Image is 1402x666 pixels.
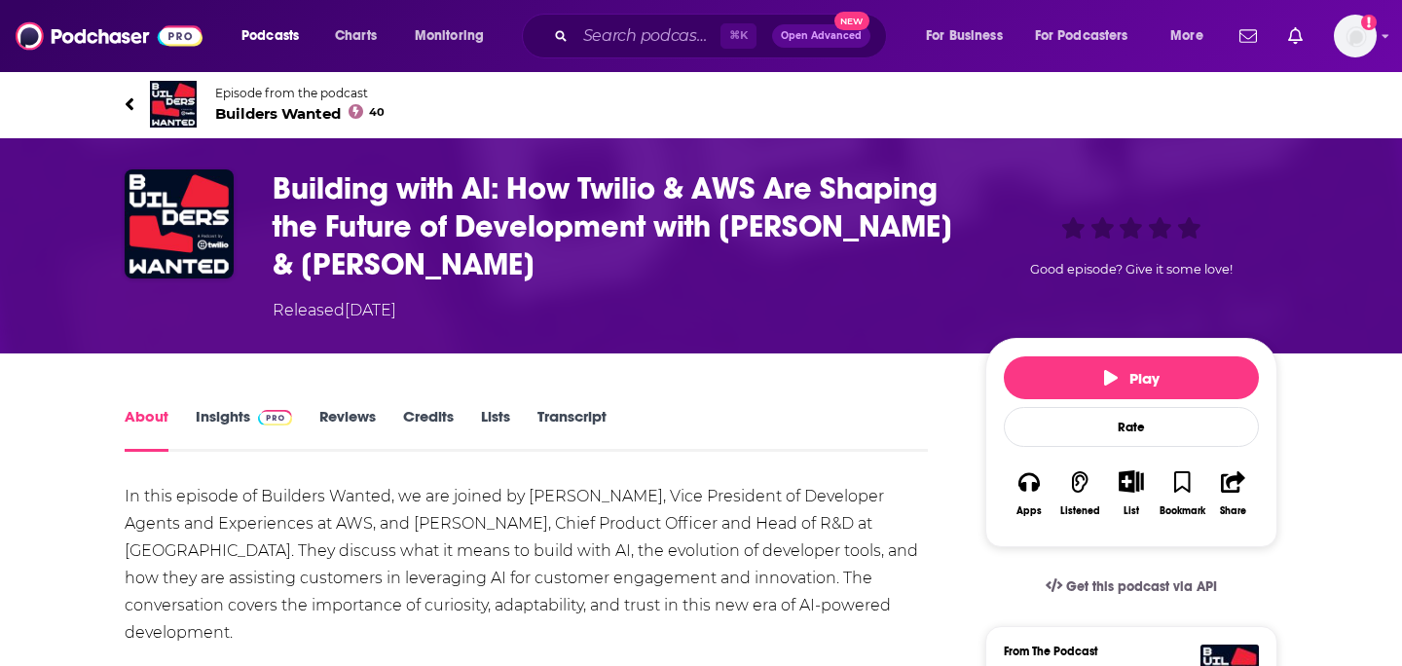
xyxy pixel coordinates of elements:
[540,14,905,58] div: Search podcasts, credits, & more...
[125,81,1277,128] a: Builders WantedEpisode from the podcastBuilders Wanted40
[401,20,509,52] button: open menu
[1334,15,1377,57] span: Logged in as Marketing09
[1104,369,1160,388] span: Play
[1232,19,1265,53] a: Show notifications dropdown
[1106,458,1157,529] div: Show More ButtonList
[1334,15,1377,57] button: Show profile menu
[1030,563,1233,610] a: Get this podcast via API
[1160,505,1205,517] div: Bookmark
[834,12,869,30] span: New
[125,169,234,278] img: Building with AI: How Twilio & AWS Are Shaping the Future of Development with Deepak Singh & Inba...
[125,407,168,452] a: About
[1030,262,1233,277] span: Good episode? Give it some love!
[196,407,292,452] a: InsightsPodchaser Pro
[1022,20,1157,52] button: open menu
[273,169,954,283] h1: Building with AI: How Twilio & AWS Are Shaping the Future of Development with Deepak Singh & Inba...
[1035,22,1128,50] span: For Podcasters
[335,22,377,50] span: Charts
[537,407,607,452] a: Transcript
[1157,20,1228,52] button: open menu
[1111,470,1151,492] button: Show More Button
[319,407,376,452] a: Reviews
[1066,578,1217,595] span: Get this podcast via API
[912,20,1027,52] button: open menu
[1060,505,1100,517] div: Listened
[781,31,862,41] span: Open Advanced
[575,20,720,52] input: Search podcasts, credits, & more...
[1157,458,1207,529] button: Bookmark
[273,299,396,322] div: Released [DATE]
[1361,15,1377,30] svg: Add a profile image
[369,108,385,117] span: 40
[481,407,510,452] a: Lists
[720,23,756,49] span: ⌘ K
[1004,407,1259,447] div: Rate
[1220,505,1246,517] div: Share
[150,81,197,128] img: Builders Wanted
[1280,19,1310,53] a: Show notifications dropdown
[1170,22,1203,50] span: More
[258,410,292,425] img: Podchaser Pro
[1004,356,1259,399] button: Play
[1016,505,1042,517] div: Apps
[322,20,388,52] a: Charts
[926,22,1003,50] span: For Business
[1334,15,1377,57] img: User Profile
[16,18,203,55] img: Podchaser - Follow, Share and Rate Podcasts
[1124,504,1139,517] div: List
[215,104,385,123] span: Builders Wanted
[1004,645,1243,658] h3: From The Podcast
[1208,458,1259,529] button: Share
[241,22,299,50] span: Podcasts
[1004,458,1054,529] button: Apps
[1054,458,1105,529] button: Listened
[228,20,324,52] button: open menu
[215,86,385,100] span: Episode from the podcast
[772,24,870,48] button: Open AdvancedNew
[403,407,454,452] a: Credits
[415,22,484,50] span: Monitoring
